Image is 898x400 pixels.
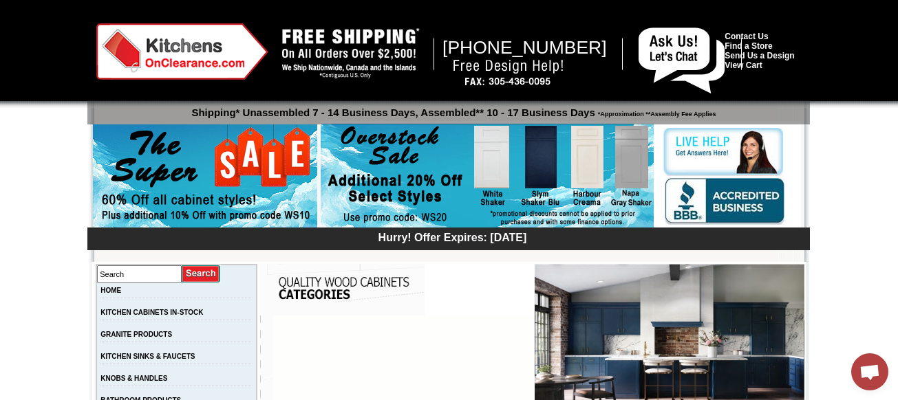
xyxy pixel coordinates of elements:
[100,309,203,316] a: KITCHEN CABINETS IN-STOCK
[182,265,221,283] input: Submit
[442,37,607,58] span: [PHONE_NUMBER]
[100,353,195,360] a: KITCHEN SINKS & FAUCETS
[851,353,888,390] a: Open chat
[595,107,716,118] span: *Approximation **Assembly Fee Applies
[100,287,121,294] a: HOME
[725,41,772,51] a: Find a Store
[96,23,268,80] img: Kitchens on Clearance Logo
[100,331,172,338] a: GRANITE PRODUCTS
[100,375,167,382] a: KNOBS & HANDLES
[94,100,810,118] p: Shipping* Unassembled 7 - 14 Business Days, Assembled** 10 - 17 Business Days
[725,32,768,41] a: Contact Us
[725,51,794,60] a: Send Us a Design
[725,60,762,70] a: View Cart
[94,230,810,244] div: Hurry! Offer Expires: [DATE]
